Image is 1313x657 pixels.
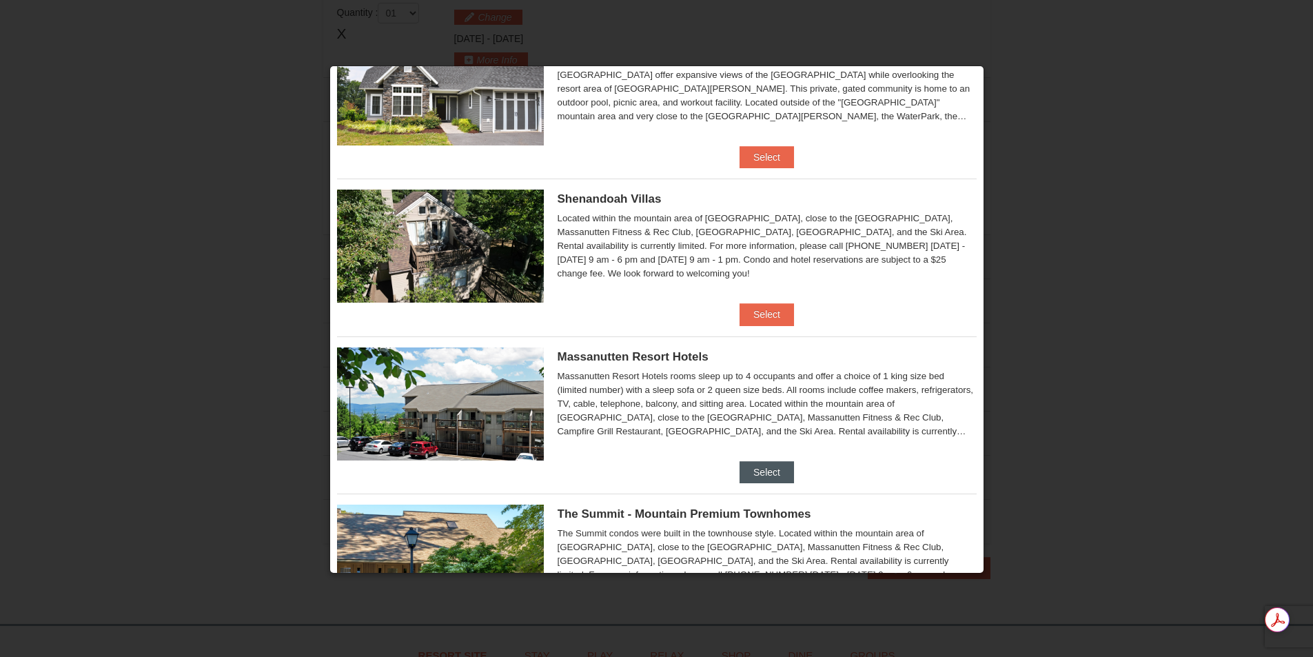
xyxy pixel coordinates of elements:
img: 19219019-2-e70bf45f.jpg [337,190,544,303]
button: Select [740,303,794,325]
div: Massanutten Resort Hotels rooms sleep up to 4 occupants and offer a choice of 1 king size bed (li... [558,370,977,438]
button: Select [740,146,794,168]
img: 19219026-1-e3b4ac8e.jpg [337,347,544,461]
span: The Summit - Mountain Premium Townhomes [558,507,811,520]
img: 19218991-1-902409a9.jpg [337,32,544,145]
img: 19219034-1-0eee7e00.jpg [337,505,544,618]
div: An exclusive resort experience, our newest condos are called Regal Vistas. True to their name, [G... [558,54,977,123]
span: Massanutten Resort Hotels [558,350,709,363]
button: Select [740,461,794,483]
div: The Summit condos were built in the townhouse style. Located within the mountain area of [GEOGRAP... [558,527,977,596]
div: Located within the mountain area of [GEOGRAPHIC_DATA], close to the [GEOGRAPHIC_DATA], Massanutte... [558,212,977,281]
span: Shenandoah Villas [558,192,662,205]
